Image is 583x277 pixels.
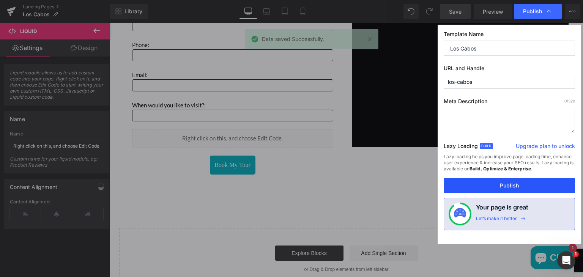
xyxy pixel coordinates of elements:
p: or Drag & Drop elements from left sidebar [21,244,452,249]
img: onboarding-status.svg [454,208,466,220]
a: Explore Blocks [165,223,234,238]
strong: Build, Optimize & Enterprise. [470,166,533,172]
label: Lazy Loading [444,141,478,154]
p: When would you like to visit?: [22,69,224,87]
a: Upgrade plan to unlock [516,142,575,153]
h4: Your page is great [476,203,528,216]
p: Phone: [22,8,224,27]
span: /320 [564,99,575,103]
span: Publish [523,8,542,15]
a: Add Single Section [240,223,308,238]
div: Let’s make it better [476,216,517,225]
span: 0 [564,99,567,103]
label: Meta Description [444,98,575,108]
button: Publish [444,178,575,193]
span: 1 [573,251,579,257]
iframe: Intercom live chat [557,251,575,269]
div: Lazy loading helps you improve page loading time, enhance user experience & increase your SEO res... [444,154,575,178]
p: Email: [22,38,224,57]
span: Build [480,143,493,149]
button: Book My Tour [100,133,146,152]
label: URL and Handle [444,65,575,75]
label: Template Name [444,31,575,41]
inbox-online-store-chat: Shopify online store chat [419,223,467,248]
